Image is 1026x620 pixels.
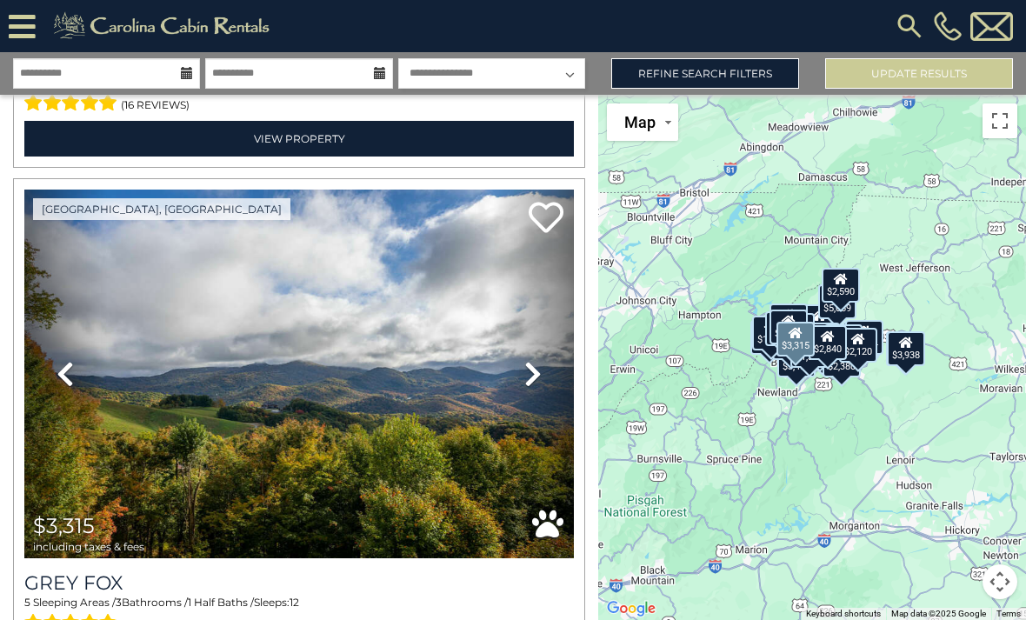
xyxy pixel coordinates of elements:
span: 1 Half Baths / [188,596,254,609]
span: 12 [290,596,299,609]
div: $1,474 [752,316,790,350]
button: Toggle fullscreen view [983,103,1017,138]
div: $3,315 [776,322,815,357]
button: Keyboard shortcuts [806,608,881,620]
div: $2,590 [822,268,860,303]
span: Map [624,113,656,131]
div: $3,938 [887,331,925,366]
img: Google [603,597,660,620]
div: $2,120 [839,328,877,363]
div: $2,572 [765,311,803,346]
img: thumbnail_163827386.jpeg [24,190,574,558]
span: (16 reviews) [121,94,190,117]
a: [PHONE_NUMBER] [929,11,966,41]
div: $3,121 [801,304,839,339]
img: Khaki-logo.png [44,9,284,43]
a: Add to favorites [529,200,563,237]
div: Sleeping Areas / Bathrooms / Sleeps: [24,75,574,117]
span: 3 [116,596,122,609]
div: $2,912 [803,323,841,357]
button: Change map style [607,103,678,141]
div: $2,618 [750,320,789,355]
span: Map data ©2025 Google [891,609,986,618]
a: Terms (opens in new tab) [996,609,1021,618]
div: $1,828 [824,324,863,359]
div: $2,334 [845,320,883,355]
div: $1,920 [843,322,882,357]
img: search-regular.svg [894,10,925,42]
button: Map camera controls [983,564,1017,599]
a: Refine Search Filters [611,58,799,89]
a: Open this area in Google Maps (opens a new window) [603,597,660,620]
div: $3,474 [777,343,816,377]
div: $2,840 [809,325,848,360]
span: $3,315 [33,513,95,538]
a: Grey Fox [24,571,574,595]
span: including taxes & fees [33,541,144,552]
a: [GEOGRAPHIC_DATA], [GEOGRAPHIC_DATA] [33,198,290,220]
button: Update Results [825,58,1013,89]
span: 5 [24,596,30,609]
a: View Property [24,121,574,157]
div: $5,069 [818,284,856,319]
div: $2,948 [769,310,808,344]
div: $1,381 [769,303,808,338]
